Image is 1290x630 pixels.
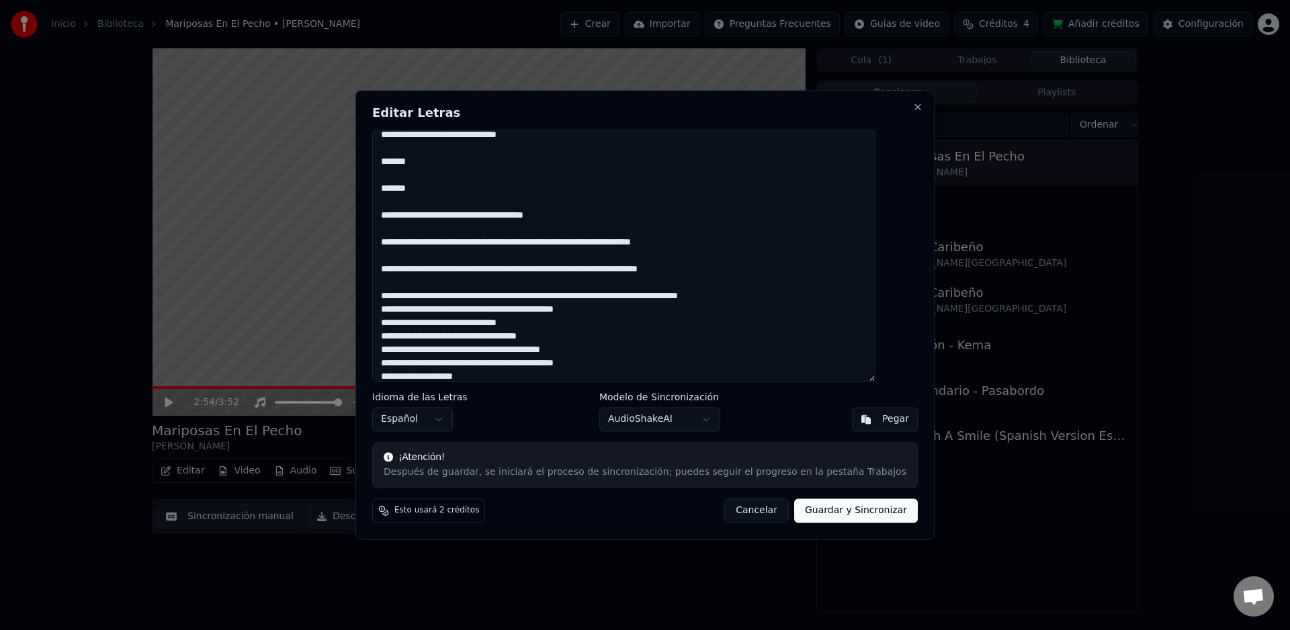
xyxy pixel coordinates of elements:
[794,499,918,523] button: Guardar y Sincronizar
[599,393,720,402] label: Modelo de Sincronización
[882,413,909,426] div: Pegar
[384,466,906,480] div: Después de guardar, se iniciará el proceso de sincronización; puedes seguir el progreso en la pes...
[394,506,479,516] span: Esto usará 2 créditos
[852,408,918,432] button: Pegar
[372,107,918,119] h2: Editar Letras
[372,393,468,402] label: Idioma de las Letras
[724,499,789,523] button: Cancelar
[384,451,906,465] div: ¡Atención!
